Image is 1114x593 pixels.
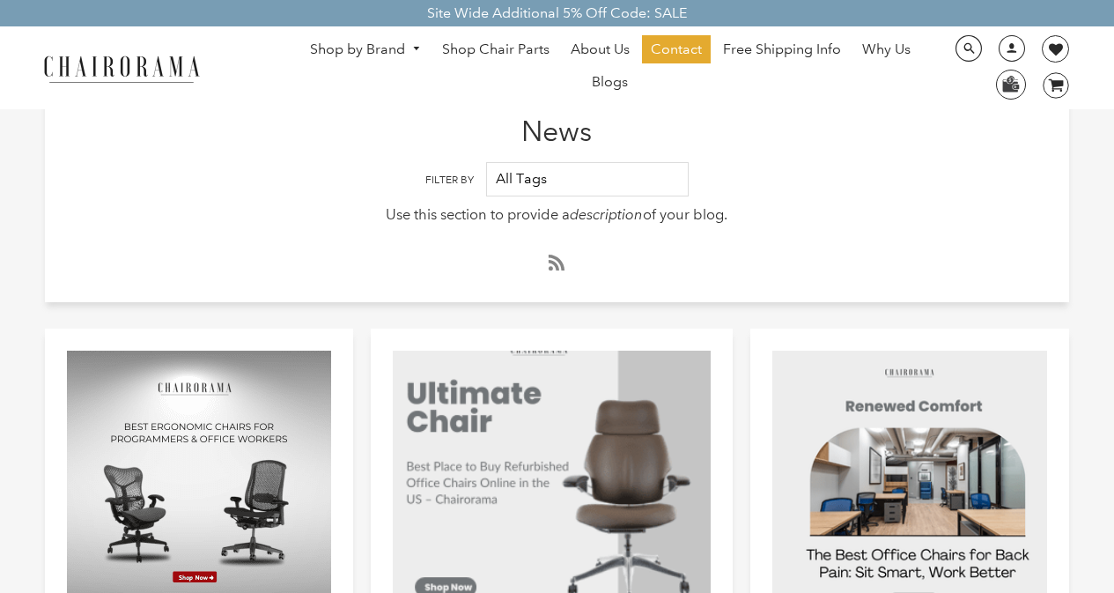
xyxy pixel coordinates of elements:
[714,35,850,63] a: Free Shipping Info
[571,41,630,59] span: About Us
[853,35,919,63] a: Why Us
[651,41,702,59] span: Contact
[147,204,967,226] p: Use this section to provide a of your blog.
[442,41,550,59] span: Shop Chair Parts
[570,205,643,224] em: description
[997,70,1024,97] img: WhatsApp_Image_2024-07-12_at_16.23.01.webp
[862,41,911,59] span: Why Us
[592,73,628,92] span: Blogs
[723,41,841,59] span: Free Shipping Info
[45,88,1070,148] h1: News
[642,35,711,63] a: Contact
[33,53,210,84] img: chairorama
[433,35,558,63] a: Shop Chair Parts
[562,35,638,63] a: About Us
[583,68,637,96] a: Blogs
[284,35,936,100] nav: DesktopNavigation
[425,174,474,187] label: Filter By
[301,36,430,63] a: Shop by Brand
